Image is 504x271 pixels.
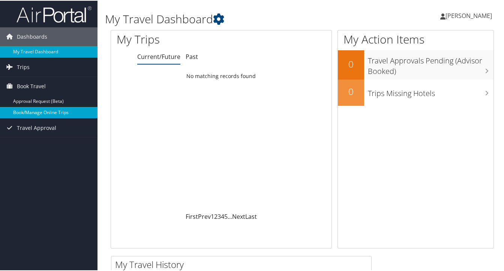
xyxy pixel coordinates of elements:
[338,84,364,97] h2: 0
[221,212,224,220] a: 4
[224,212,228,220] a: 5
[214,212,217,220] a: 2
[186,52,198,60] a: Past
[368,84,493,98] h3: Trips Missing Hotels
[17,76,46,95] span: Book Travel
[17,27,47,45] span: Dashboards
[338,31,493,47] h1: My Action Items
[338,57,364,70] h2: 0
[137,52,180,60] a: Current/Future
[105,11,368,26] h1: My Travel Dashboard
[217,212,221,220] a: 3
[117,31,234,47] h1: My Trips
[228,212,232,220] span: …
[245,212,257,220] a: Last
[111,69,331,82] td: No matching records found
[338,50,493,78] a: 0Travel Approvals Pending (Advisor Booked)
[115,257,371,270] h2: My Travel History
[232,212,245,220] a: Next
[338,79,493,105] a: 0Trips Missing Hotels
[445,11,492,19] span: [PERSON_NAME]
[186,212,198,220] a: First
[17,57,30,76] span: Trips
[17,118,56,137] span: Travel Approval
[198,212,211,220] a: Prev
[211,212,214,220] a: 1
[440,4,499,26] a: [PERSON_NAME]
[16,5,91,23] img: airportal-logo.png
[368,51,493,76] h3: Travel Approvals Pending (Advisor Booked)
